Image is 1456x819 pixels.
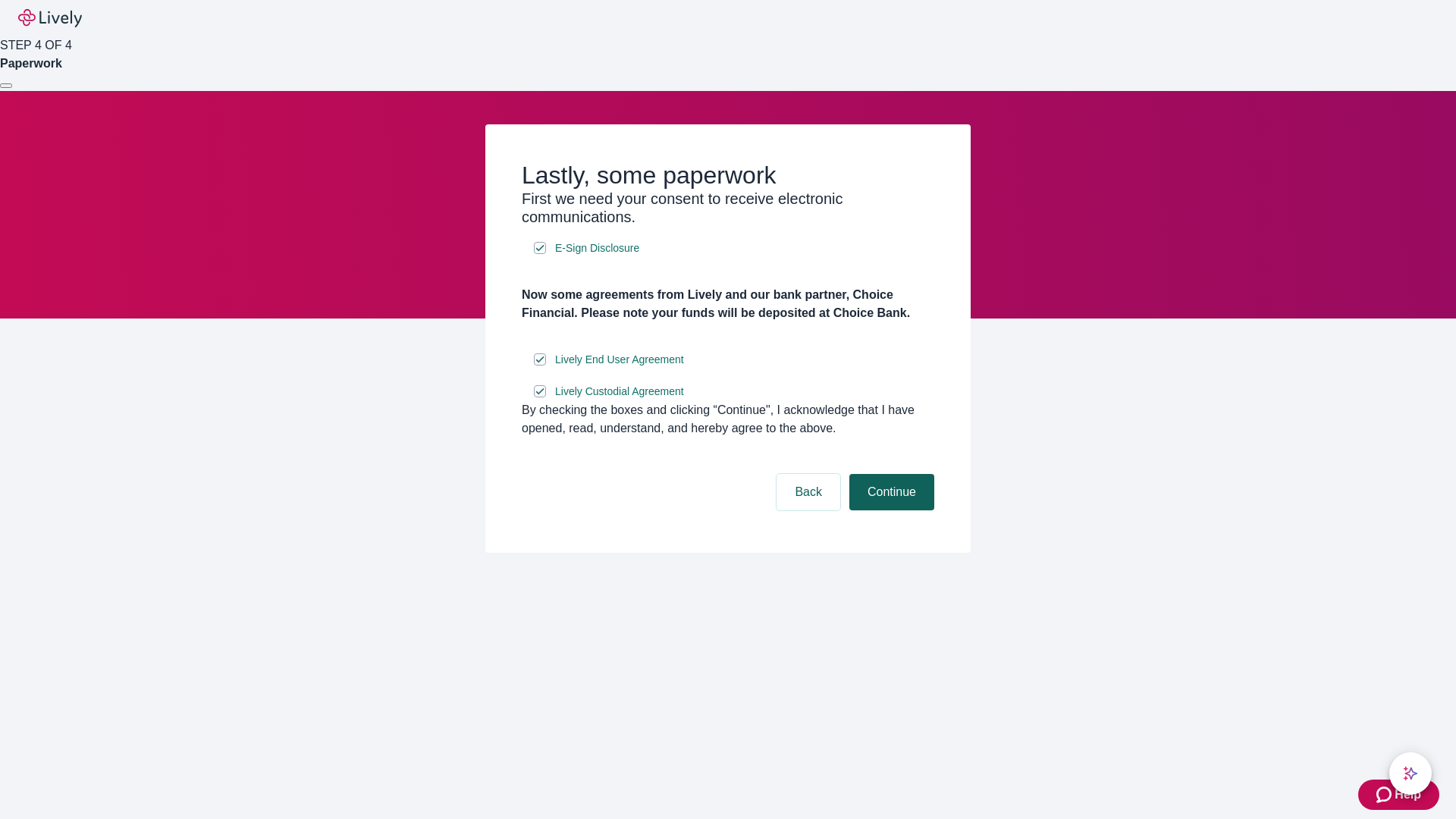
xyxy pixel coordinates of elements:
[522,401,934,438] div: By checking the boxes and clicking “Continue", I acknowledge that I have opened, read, understand...
[522,190,934,226] h3: First we need your consent to receive electronic communications.
[1358,780,1439,810] button: Zendesk support iconHelp
[1376,786,1395,804] svg: Zendesk support icon
[555,352,684,368] span: Lively End User Agreement
[18,9,82,27] img: Lively
[1389,752,1432,795] button: chat
[552,350,687,369] a: e-sign disclosure document
[555,240,639,256] span: E-Sign Disclosure
[1403,766,1418,781] svg: Lively AI Assistant
[1395,786,1421,804] span: Help
[522,161,934,190] h2: Lastly, some paperwork
[522,286,934,322] h4: Now some agreements from Lively and our bank partner, Choice Financial. Please note your funds wi...
[552,239,642,258] a: e-sign disclosure document
[849,474,934,510] button: Continue
[777,474,840,510] button: Back
[552,382,687,401] a: e-sign disclosure document
[555,384,684,400] span: Lively Custodial Agreement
